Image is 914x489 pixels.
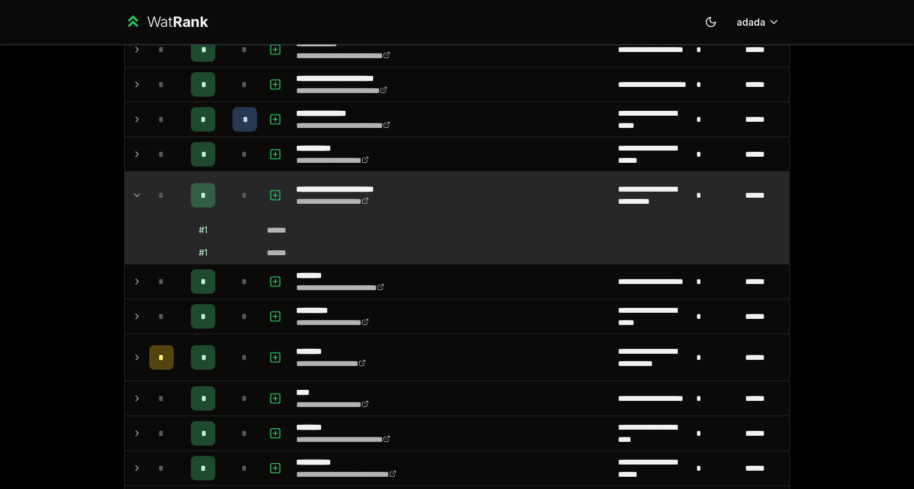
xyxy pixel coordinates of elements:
div: # 1 [199,224,207,236]
div: # 1 [199,247,207,259]
span: adada [737,15,765,29]
a: WatRank [124,12,208,32]
button: adada [727,11,790,33]
span: Rank [173,13,208,31]
div: Wat [147,12,208,32]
